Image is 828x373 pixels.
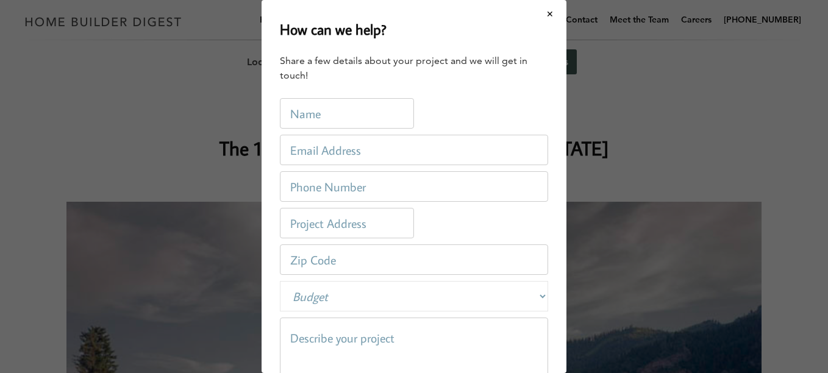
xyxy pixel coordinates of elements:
[280,244,548,275] input: Zip Code
[280,54,548,83] div: Share a few details about your project and we will get in touch!
[280,171,548,202] input: Phone Number
[280,208,414,238] input: Project Address
[280,98,414,129] input: Name
[280,135,548,165] input: Email Address
[534,1,566,27] button: Close modal
[280,18,387,40] h2: How can we help?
